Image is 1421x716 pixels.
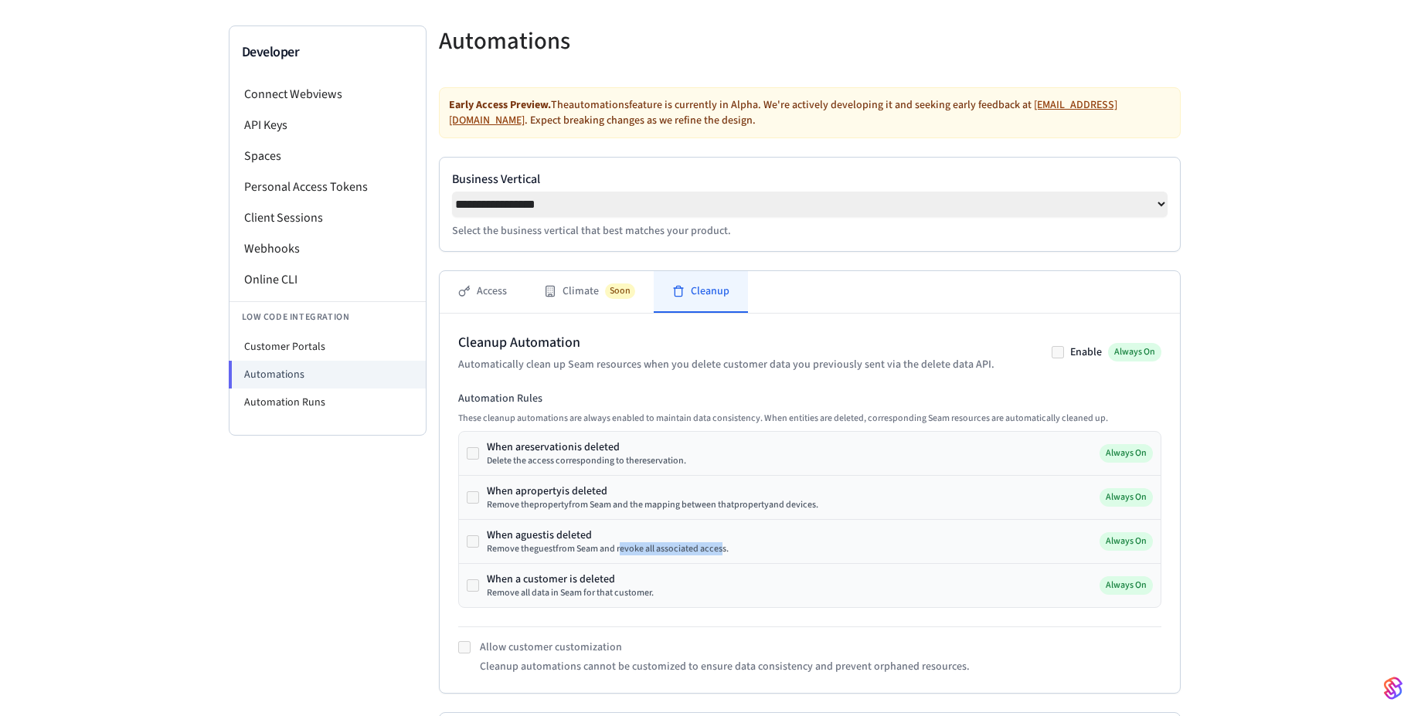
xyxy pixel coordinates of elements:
span: Always On [1100,488,1153,507]
button: ClimateSoon [525,271,654,313]
span: Always On [1100,532,1153,551]
p: These cleanup automations are always enabled to maintain data consistency. When entities are dele... [458,412,1161,425]
div: Remove the property from Seam and the mapping between that property and devices. [487,499,818,511]
button: Cleanup [654,271,748,313]
li: Low Code Integration [229,301,426,333]
label: Allow customer customization [480,640,622,655]
h3: Developer [242,42,413,63]
h3: Automation Rules [458,391,1161,406]
div: Remove all data in Seam for that customer. [487,587,654,599]
label: Enable [1070,344,1102,360]
h5: Automations [439,25,801,57]
li: Customer Portals [229,333,426,361]
span: Always On [1100,444,1153,463]
div: Delete the access corresponding to the reservation . [487,455,686,467]
span: Soon [605,283,635,299]
div: When a property is deleted [487,484,818,499]
li: Personal Access Tokens [229,171,426,202]
p: Select the business vertical that best matches your product. [452,223,1168,239]
button: Access [440,271,525,313]
a: [EMAIL_ADDRESS][DOMAIN_NAME] [449,97,1117,128]
p: Automatically clean up Seam resources when you delete customer data you previously sent via the d... [458,357,994,372]
span: Always On [1100,576,1153,595]
li: Connect Webviews [229,79,426,110]
label: Business Vertical [452,170,1168,188]
div: The automations feature is currently in Alpha. We're actively developing it and seeking early fee... [439,87,1181,138]
div: Remove the guest from Seam and revoke all associated access. [487,543,729,555]
li: Automations [229,361,426,389]
li: Automation Runs [229,389,426,416]
img: SeamLogoGradient.69752ec5.svg [1384,676,1402,701]
h2: Cleanup Automation [458,332,994,354]
li: Online CLI [229,264,426,295]
li: Client Sessions [229,202,426,233]
div: When a guest is deleted [487,528,729,543]
li: Webhooks [229,233,426,264]
p: Cleanup automations cannot be customized to ensure data consistency and prevent orphaned resources. [480,659,970,674]
div: When a reservation is deleted [487,439,686,455]
strong: Early Access Preview. [449,97,551,113]
li: API Keys [229,110,426,141]
li: Spaces [229,141,426,171]
span: Always On [1108,343,1161,361]
div: When a customer is deleted [487,572,654,587]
